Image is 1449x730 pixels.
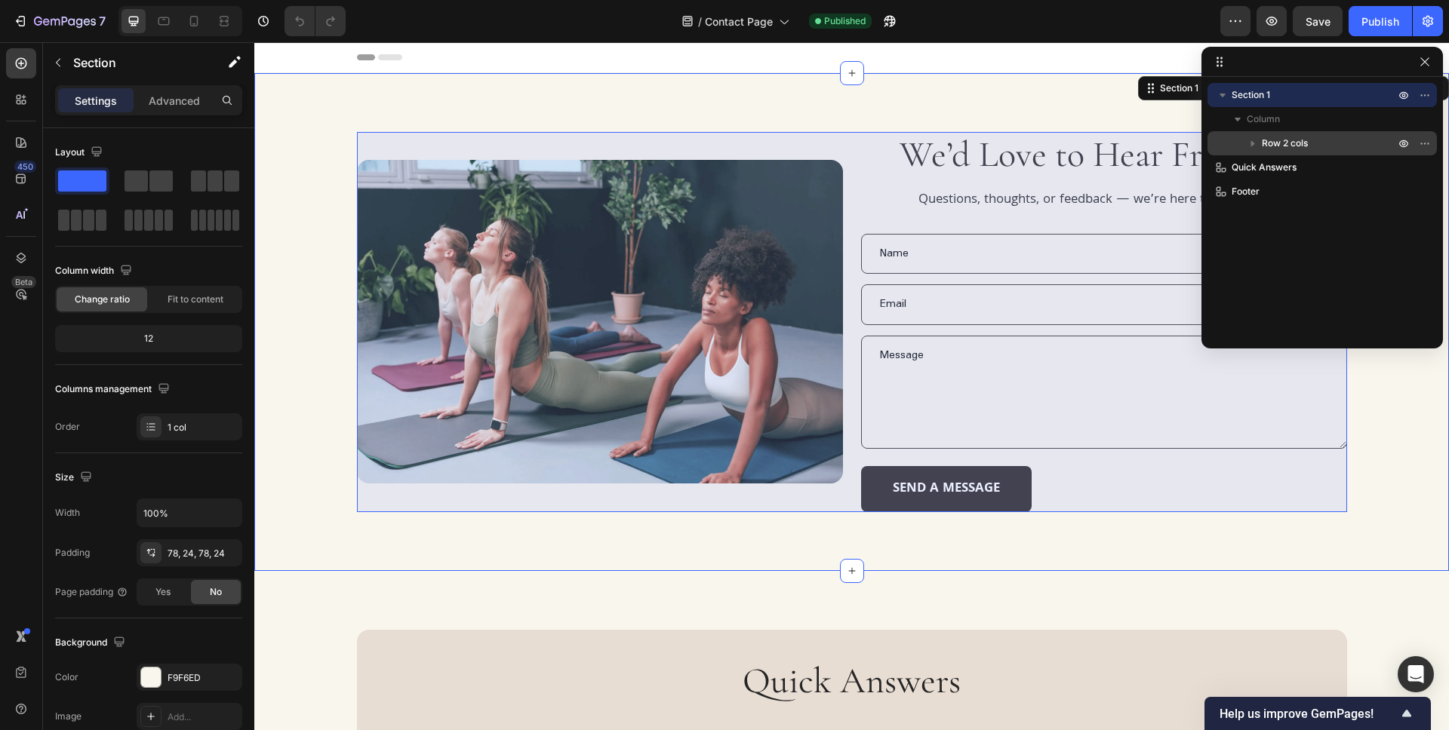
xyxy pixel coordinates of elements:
button: Send a message [607,424,777,470]
h1: We’d Love to Hear From You [607,90,1093,136]
span: Published [824,14,866,28]
button: Publish [1349,6,1412,36]
div: Order [55,420,80,434]
div: Width [55,506,80,520]
div: 78, 24, 78, 24 [168,547,238,560]
div: Publish [1361,14,1399,29]
div: F9F6ED [168,671,238,685]
div: Background [55,633,128,653]
span: Help us improve GemPages! [1220,707,1398,721]
button: 7 [6,6,112,36]
span: Section 1 [1232,87,1270,103]
div: Section 1 [903,39,947,53]
div: Image [55,710,82,723]
h2: Quick Answers [121,616,1075,663]
div: 1 col [168,421,238,434]
span: / [698,14,702,29]
input: Auto [137,499,241,526]
span: Contact Page [705,14,773,29]
span: Column [1247,112,1280,127]
button: Save [1293,6,1343,36]
span: Change ratio [75,293,130,306]
span: Row 2 cols [1262,136,1308,151]
input: Email [607,242,1093,282]
p: 7 [99,12,106,30]
div: Add... [168,710,238,724]
p: Section [73,54,197,72]
p: Settings [75,93,117,109]
p: Questions, thoughts, or feedback — we’re here to support you. [608,150,1091,167]
div: Columns management [55,379,173,400]
div: Undo/Redo [285,6,346,36]
div: Layout [55,143,106,163]
span: Yes [155,585,171,599]
span: Footer [1232,184,1260,199]
div: Beta [11,276,36,288]
div: Open Intercom Messenger [1398,656,1434,692]
p: Create Theme Section [975,39,1072,53]
p: Advanced [149,93,200,109]
div: Send a message [638,436,746,458]
input: Name [607,192,1093,232]
span: Quick Answers [1232,160,1297,175]
span: Save [1306,15,1331,28]
div: 450 [14,161,36,173]
button: Show survey - Help us improve GemPages! [1220,704,1416,722]
div: Color [55,670,78,684]
iframe: Design area [254,42,1449,730]
button: AI Content [1081,37,1148,55]
div: Page padding [55,585,128,599]
span: No [210,585,222,599]
span: Fit to content [168,293,223,306]
div: Padding [55,546,90,560]
div: Column width [55,261,135,281]
div: Size [55,468,95,488]
div: 12 [58,328,239,349]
